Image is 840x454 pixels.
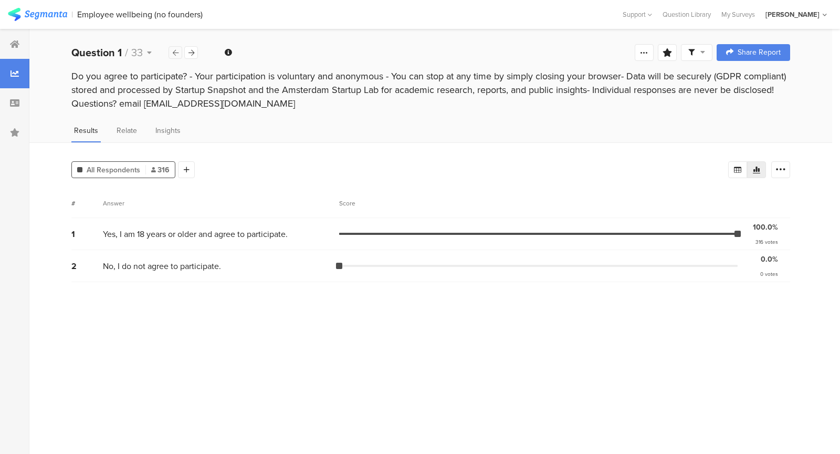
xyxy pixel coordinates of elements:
div: Employee wellbeing (no founders) [77,9,203,19]
span: Insights [155,125,181,136]
div: Support [623,6,652,23]
span: All Respondents [87,164,140,176]
a: My Surveys [716,9,760,19]
div: Score [339,199,361,208]
span: No, I do not agree to participate. [103,260,221,272]
div: 0 votes [760,270,778,278]
div: | [71,8,73,20]
div: Do you agree to participate? - Your participation is voluntary and anonymous - You can stop at an... [71,69,790,110]
b: Question 1 [71,45,122,60]
img: segmanta logo [8,8,67,21]
span: Relate [117,125,137,136]
div: 100.0% [753,222,778,233]
div: [PERSON_NAME] [765,9,820,19]
span: Yes, I am 18 years or older and agree to participate. [103,228,288,240]
span: Results [74,125,98,136]
div: Answer [103,199,124,208]
span: 316 [151,164,170,176]
div: # [71,199,103,208]
span: / [125,45,128,60]
span: 33 [131,45,143,60]
span: Share Report [738,49,781,56]
div: 2 [71,260,103,272]
div: 1 [71,228,103,240]
div: 316 votes [755,238,778,246]
div: 0.0% [761,254,778,265]
a: Question Library [657,9,716,19]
